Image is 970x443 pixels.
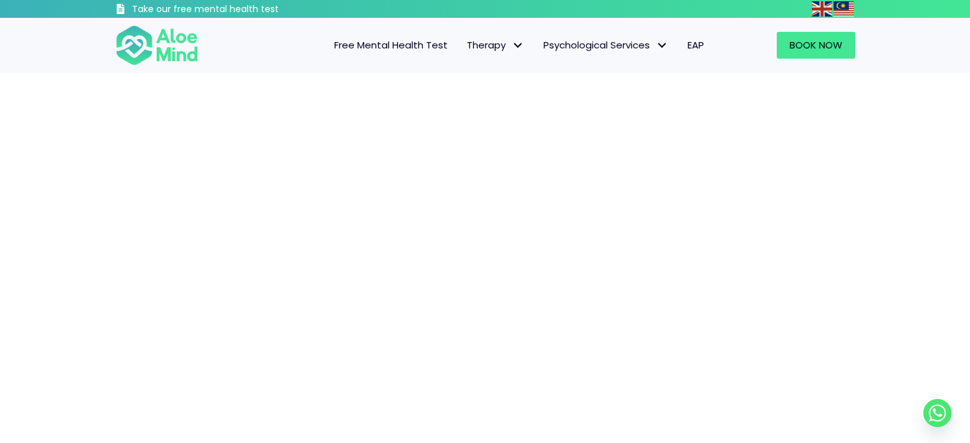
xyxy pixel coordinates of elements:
a: Psychological ServicesPsychological Services: submenu [534,32,678,59]
a: Free Mental Health Test [325,32,457,59]
span: Psychological Services: submenu [653,36,672,55]
a: TherapyTherapy: submenu [457,32,534,59]
nav: Menu [215,32,714,59]
a: Malay [834,1,855,16]
a: Book Now [777,32,855,59]
a: Whatsapp [923,399,952,427]
h3: Take our free mental health test [132,3,347,16]
img: Aloe mind Logo [115,24,198,66]
span: Free Mental Health Test [334,38,448,52]
a: EAP [678,32,714,59]
span: Book Now [790,38,842,52]
span: Psychological Services [543,38,668,52]
a: Take our free mental health test [115,3,347,18]
a: English [812,1,834,16]
img: ms [834,1,854,17]
span: Therapy: submenu [509,36,527,55]
span: Therapy [467,38,524,52]
img: en [812,1,832,17]
span: EAP [687,38,704,52]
